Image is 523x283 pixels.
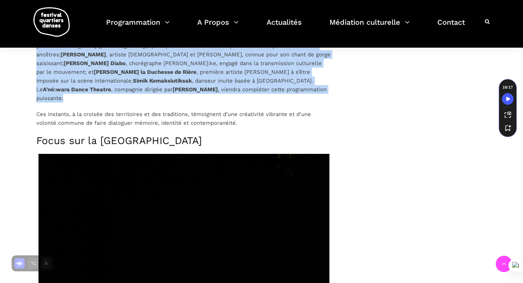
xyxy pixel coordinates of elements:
[36,135,332,147] h4: Focus sur la [GEOGRAPHIC_DATA]
[94,69,196,75] strong: [PERSON_NAME] la Duchesse de Rière
[329,16,410,37] a: Médiation culturelle
[106,16,170,37] a: Programmation
[173,86,218,93] strong: [PERSON_NAME]
[61,51,106,58] strong: [PERSON_NAME]
[267,16,302,37] a: Actualités
[133,77,192,84] strong: Simik Komaksiutiksak
[43,86,111,93] strong: A’nó:wara Dance Theatre
[64,60,126,67] strong: [PERSON_NAME] Diabo
[36,110,332,127] p: Ces instants, à la croisée des territoires et des traditions, témoignent d’une créativité vibrant...
[33,7,70,37] img: logo-fqd-med
[437,16,465,37] a: Contact
[197,16,239,37] a: A Propos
